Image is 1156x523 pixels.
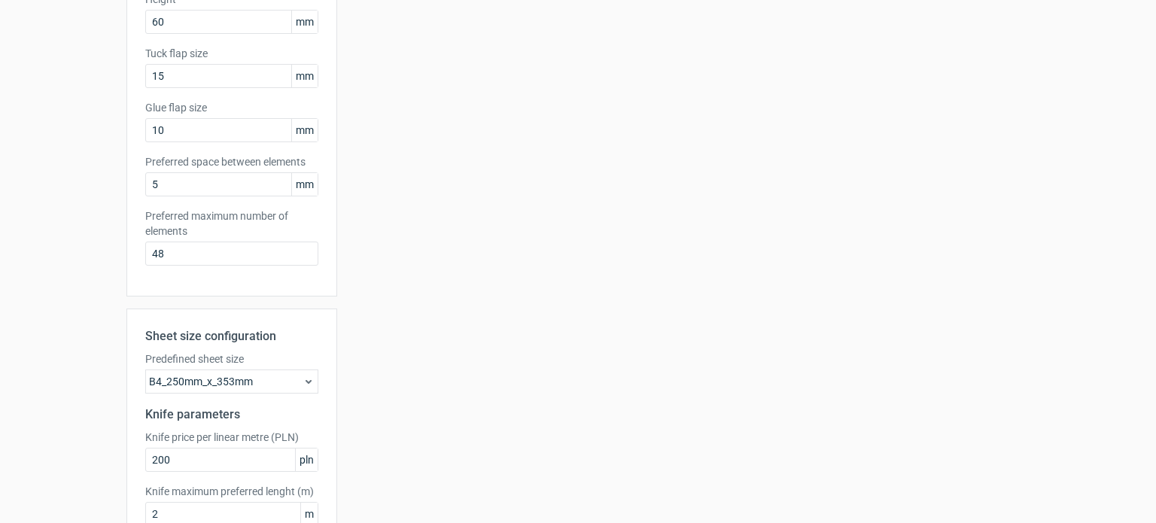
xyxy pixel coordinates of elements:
[145,484,318,499] label: Knife maximum preferred lenght (m)
[291,173,318,196] span: mm
[145,406,318,424] h2: Knife parameters
[145,208,318,239] label: Preferred maximum number of elements
[291,11,318,33] span: mm
[145,369,318,394] div: B4_250mm_x_353mm
[295,449,318,471] span: pln
[145,154,318,169] label: Preferred space between elements
[291,119,318,141] span: mm
[145,46,318,61] label: Tuck flap size
[145,327,318,345] h2: Sheet size configuration
[291,65,318,87] span: mm
[145,351,318,366] label: Predefined sheet size
[145,100,318,115] label: Glue flap size
[145,430,318,445] label: Knife price per linear metre (PLN)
